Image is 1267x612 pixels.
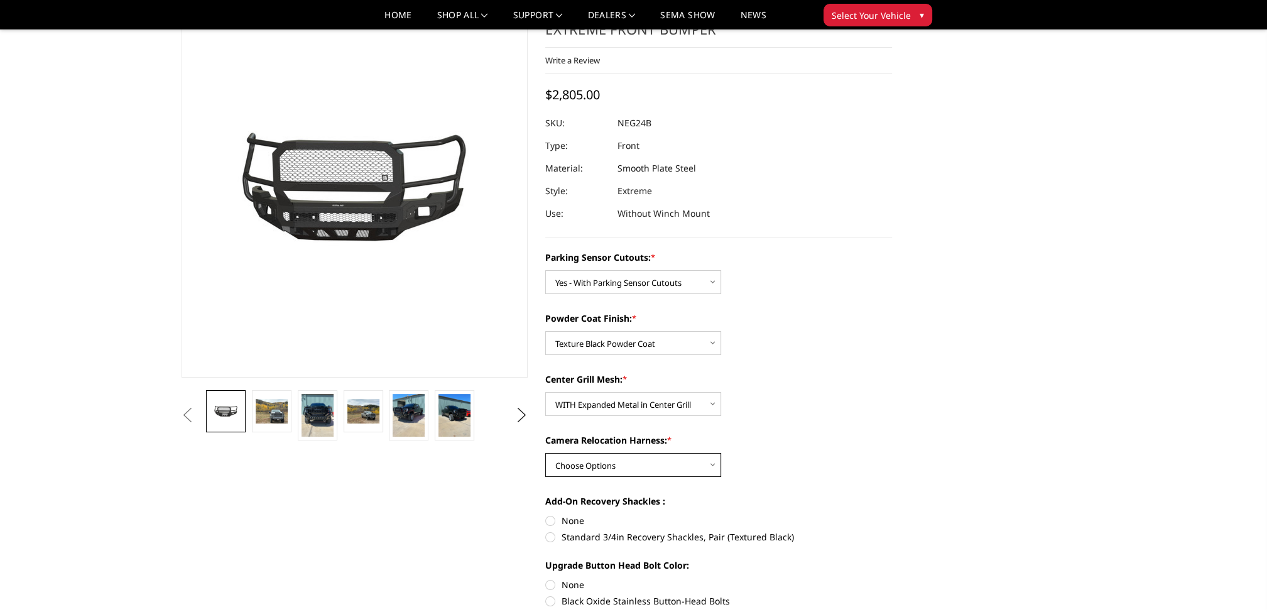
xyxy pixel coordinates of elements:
[545,559,892,572] label: Upgrade Button Head Bolt Color:
[617,112,651,134] dd: NEG24B
[438,394,470,437] img: 2024-2025 GMC 2500-3500 - Freedom Series - Extreme Front Bumper
[210,404,242,419] img: 2024-2025 GMC 2500-3500 - Freedom Series - Extreme Front Bumper
[545,134,608,157] dt: Type:
[178,406,197,425] button: Previous
[545,202,608,225] dt: Use:
[545,514,892,527] label: None
[740,11,766,29] a: News
[588,11,636,29] a: Dealers
[384,11,411,29] a: Home
[545,55,600,66] a: Write a Review
[302,394,334,437] img: 2024-2025 GMC 2500-3500 - Freedom Series - Extreme Front Bumper
[545,312,892,325] label: Powder Coat Finish:
[182,1,528,378] a: 2024-2025 GMC 2500-3500 - Freedom Series - Extreme Front Bumper
[256,399,288,423] img: 2024-2025 GMC 2500-3500 - Freedom Series - Extreme Front Bumper
[545,112,608,134] dt: SKU:
[1204,552,1267,612] iframe: Chat Widget
[545,578,892,591] label: None
[832,9,911,22] span: Select Your Vehicle
[617,134,639,157] dd: Front
[545,373,892,386] label: Center Grill Mesh:
[512,406,531,425] button: Next
[920,8,924,21] span: ▾
[393,394,425,437] img: 2024-2025 GMC 2500-3500 - Freedom Series - Extreme Front Bumper
[513,11,563,29] a: Support
[545,86,600,103] span: $2,805.00
[545,434,892,447] label: Camera Relocation Harness:
[824,4,932,26] button: Select Your Vehicle
[545,180,608,202] dt: Style:
[545,594,892,608] label: Black Oxide Stainless Button-Head Bolts
[617,157,696,180] dd: Smooth Plate Steel
[545,530,892,544] label: Standard 3/4in Recovery Shackles, Pair (Textured Black)
[617,202,710,225] dd: Without Winch Mount
[545,157,608,180] dt: Material:
[660,11,715,29] a: SEMA Show
[545,251,892,264] label: Parking Sensor Cutouts:
[347,399,379,423] img: 2024-2025 GMC 2500-3500 - Freedom Series - Extreme Front Bumper
[545,495,892,508] label: Add-On Recovery Shackles :
[437,11,488,29] a: shop all
[617,180,652,202] dd: Extreme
